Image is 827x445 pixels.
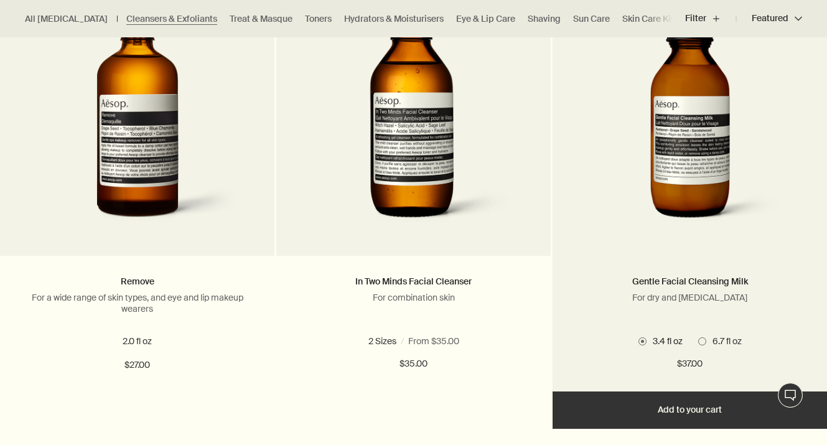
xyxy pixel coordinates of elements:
a: Hydrators & Moisturisers [344,13,444,25]
img: In Two Minds Facial Cleanser in amber glass bottle [301,7,526,238]
span: 6.7 fl oz [429,335,465,347]
a: Shaving [528,13,561,25]
a: In Two Minds Facial Cleanser [355,276,472,287]
a: Remove [121,276,154,287]
p: For a wide range of skin types, and eye and lip makeup wearers [19,292,256,314]
a: All [MEDICAL_DATA] [25,13,108,25]
a: Skin Care Kits [622,13,678,25]
a: Toners [305,13,332,25]
span: $35.00 [399,357,428,372]
p: For combination skin [295,292,532,303]
a: In Two Minds Facial Cleanser in amber glass bottle [276,7,551,256]
a: Gentle Facial Cleaning Milk 100mL Brown bottle [553,7,827,256]
img: Aesop’s Remove, a gentle oil cleanser to remove eye makeup daily. Enhanced with Tocopherol and Bl... [24,7,250,238]
p: For dry and [MEDICAL_DATA] [571,292,808,303]
button: Live Assistance [778,383,803,408]
span: 3.3 fl oz [370,335,406,347]
a: Eye & Lip Care [456,13,515,25]
button: Featured [736,4,802,34]
a: Sun Care [573,13,610,25]
button: Add to your cart - $37.00 [553,391,827,429]
a: Treat & Masque [230,13,292,25]
a: Cleansers & Exfoliants [126,13,217,25]
span: 6.7 fl oz [706,335,742,347]
span: 3.4 fl oz [647,335,683,347]
a: Gentle Facial Cleansing Milk [632,276,748,287]
span: $37.00 [677,357,703,372]
img: Gentle Facial Cleaning Milk 100mL Brown bottle [577,7,803,238]
button: Filter [685,4,736,34]
span: $27.00 [124,358,150,373]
